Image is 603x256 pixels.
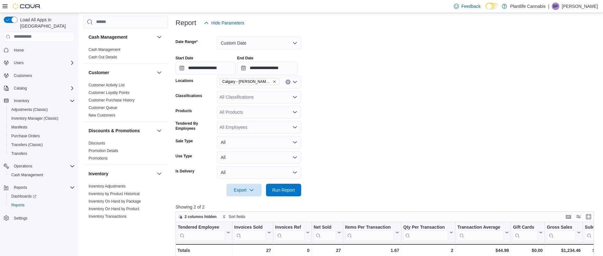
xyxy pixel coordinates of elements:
div: Totals [177,247,230,254]
div: Customer [84,81,168,122]
a: Settings [11,215,30,222]
a: Customer Loyalty Points [89,90,129,95]
span: Home [14,48,24,53]
a: Inventory On Hand by Product [89,207,139,211]
a: New Customers [89,113,115,117]
button: Customer [89,69,154,76]
div: $44.98 [457,247,509,254]
div: Net Sold [313,224,336,230]
span: Inventory Adjustments [89,184,126,189]
a: Home [11,46,26,54]
button: Reports [6,201,77,210]
button: Inventory [11,97,32,105]
button: 2 columns hidden [176,213,219,221]
span: Load All Apps in [GEOGRAPHIC_DATA] [18,17,75,29]
span: 2 columns hidden [185,214,217,219]
a: Customers [11,72,35,79]
button: Inventory Manager (Classic) [6,114,77,123]
span: Discounts [89,141,105,146]
button: All [217,151,301,164]
span: Inventory On Hand by Product [89,206,139,211]
span: BP [553,3,558,10]
h3: Customer [89,69,109,76]
span: Cash Out Details [89,55,117,60]
span: Sort fields [229,214,245,219]
button: Reports [1,183,77,192]
p: | [548,3,549,10]
button: Settings [1,213,77,222]
button: Invoices Sold [234,224,271,240]
div: 27 [234,247,271,254]
span: Inventory by Product Historical [89,191,140,196]
span: Reports [11,203,24,208]
span: Cash Management [9,171,75,179]
a: Transfers (Classic) [9,141,45,149]
h3: Report [176,19,196,27]
span: Transfers (Classic) [11,142,43,147]
span: Customer Queue [89,105,117,110]
button: Sort fields [220,213,248,221]
button: Hide Parameters [201,17,247,29]
a: Promotion Details [89,149,118,153]
button: Reports [11,184,30,191]
button: Gift Cards [513,224,543,240]
div: 27 [313,247,341,254]
span: Reports [11,184,75,191]
a: Customer Activity List [89,83,125,87]
button: Home [1,46,77,55]
button: Catalog [1,84,77,93]
a: Cash Management [89,47,120,52]
div: 2 [403,247,453,254]
button: Open list of options [292,110,297,115]
a: Transfers [9,150,30,157]
p: Showing 2 of 2 [176,204,598,210]
label: Classifications [176,93,202,98]
span: Hide Parameters [211,20,244,26]
button: Cash Management [89,34,154,40]
button: Customer [155,69,163,76]
label: Use Type [176,154,192,159]
span: Transfers [11,151,27,156]
button: Transfers [6,149,77,158]
button: Adjustments (Classic) [6,105,77,114]
span: Calgary - [PERSON_NAME] Regional [222,79,271,85]
span: Settings [11,214,75,222]
span: Operations [14,164,32,169]
label: Is Delivery [176,169,194,174]
label: Sale Type [176,139,193,144]
button: Users [11,59,26,67]
button: Purchase Orders [6,132,77,140]
a: Cash Out Details [89,55,117,59]
input: Press the down key to open a popover containing a calendar. [176,62,236,74]
button: Inventory [155,170,163,177]
a: Promotions [89,156,108,161]
a: Dashboards [6,192,77,201]
div: Gift Card Sales [513,224,538,240]
a: Dashboards [9,193,39,200]
span: Customers [14,73,32,78]
button: Run Report [266,184,301,196]
button: Users [1,58,77,67]
span: Purchase Orders [11,133,40,139]
button: Open list of options [292,95,297,100]
a: Inventory Transactions [89,214,127,219]
div: $0.00 [513,247,543,254]
div: 0 [275,247,309,254]
span: Run Report [272,187,295,193]
span: Customers [11,72,75,79]
button: Open list of options [292,125,297,130]
div: Qty Per Transaction [403,224,448,230]
button: Open list of options [292,79,297,84]
div: Tendered Employee [178,224,225,240]
button: Remove Calgary - Shepard Regional from selection in this group [273,80,276,84]
div: 1.67 [345,247,399,254]
button: Transfers (Classic) [6,140,77,149]
span: Inventory Transactions [89,214,127,219]
span: Feedback [461,3,481,9]
div: Qty Per Transaction [403,224,448,240]
button: Discounts & Promotions [89,128,154,134]
button: Clear input [285,79,291,84]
